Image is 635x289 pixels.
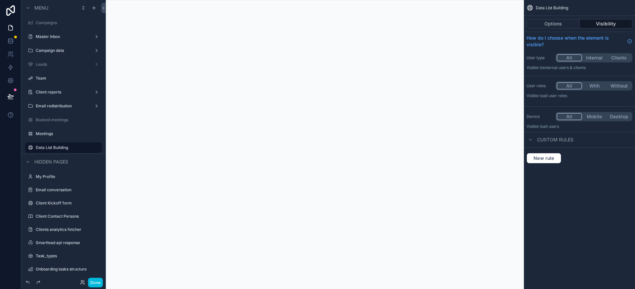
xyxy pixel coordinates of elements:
button: Desktop [607,113,631,120]
p: Visible to [527,93,632,98]
button: All [557,113,582,120]
label: Booked meetings [36,117,98,123]
label: Leads [36,62,89,67]
label: Clients analytics fetcher [36,227,98,232]
label: User type [527,55,553,60]
label: Client Kickoff form [36,200,98,206]
button: New rule [527,153,561,163]
label: Master Inbox [36,34,89,39]
button: All [557,82,582,90]
label: Campaigns [36,20,98,25]
p: Visible to [527,65,632,70]
label: User roles [527,83,553,89]
label: Onboarding tasks structure [36,267,98,272]
label: Email conversation [36,187,98,193]
span: How do I choose when the element is visible? [527,35,624,48]
button: Internal [582,54,607,61]
button: Done [88,278,103,287]
label: Team [36,76,98,81]
span: Hidden pages [34,159,68,165]
label: Smartlead api response [36,240,98,245]
label: Client reports [36,90,89,95]
button: Visibility [580,19,633,28]
span: Internal users & clients [543,65,586,70]
label: Meetings [36,131,98,136]
label: Data List Building [36,145,98,150]
span: all users [543,124,559,129]
span: Custom rules [537,136,573,143]
button: Options [527,19,580,28]
p: Visible to [527,124,632,129]
button: Clients [607,54,631,61]
button: All [557,54,582,61]
button: Mobile [582,113,607,120]
label: Client Contact Persons [36,214,98,219]
button: With [582,82,607,90]
span: New rule [531,155,557,161]
span: Data List Building [536,5,568,11]
button: Without [607,82,631,90]
label: Campaign data [36,48,89,53]
label: My Profile [36,174,98,179]
span: Menu [34,5,48,11]
label: Task_types [36,253,98,259]
span: All user roles [543,93,567,98]
label: Device [527,114,553,119]
label: Email redistribution [36,103,89,109]
a: How do I choose when the element is visible? [527,35,632,48]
